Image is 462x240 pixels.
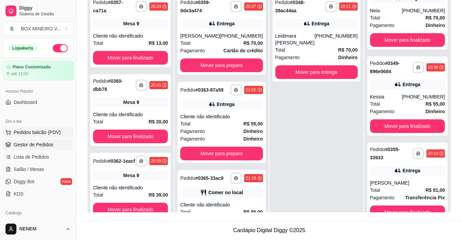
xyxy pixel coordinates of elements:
[338,55,358,60] strong: Dinheiro
[3,3,74,19] a: DiggySistema de Gestão
[370,194,395,201] span: Pagamento
[3,97,74,108] a: Dashboard
[9,25,15,32] span: B
[14,178,35,185] span: Diggy Bot
[402,81,420,88] div: Entrega
[370,119,445,133] button: Mover para finalizado
[428,151,438,156] div: 20:14
[93,118,103,125] span: Total
[275,54,300,61] span: Pagamento
[425,15,445,21] strong: R$ 70,00
[195,175,224,181] strong: # 0365-33ac9
[370,61,400,74] strong: # 0349-896e0684
[405,195,445,200] strong: Transferência Pix
[370,205,445,219] button: Mover para finalizado
[3,164,74,175] a: Salão / Mesas
[425,109,445,114] strong: Dinheiro
[180,201,263,208] div: Cliente não identificado
[243,136,263,142] strong: Dinheiro
[275,46,286,54] span: Total
[180,87,195,93] span: Pedido
[93,191,103,199] span: Total
[370,33,445,47] button: Mover para finalizado
[208,189,243,196] div: Comer no local
[338,47,358,53] strong: R$ 70,00
[217,20,235,27] div: Entrega
[149,119,168,124] strong: R$ 20,00
[180,32,220,39] div: [PERSON_NAME]
[123,172,135,179] span: Mesa
[246,175,256,181] div: 21:19
[220,32,263,39] div: [PHONE_NUMBER]
[3,61,74,80] a: Plano Customizadoaté 11/10
[370,22,395,29] span: Pagamento
[370,147,400,160] strong: # 0355-33933
[19,5,71,11] span: Diggy
[312,20,329,27] div: Entrega
[180,135,205,143] span: Pagamento
[151,82,161,88] div: 20:41
[370,14,380,22] span: Total
[315,32,358,46] div: [PHONE_NUMBER]
[370,93,402,100] div: Kessia
[108,158,135,164] strong: # 0362-1eacf
[14,154,49,160] span: Lista de Pedidos
[180,128,205,135] span: Pagamento
[93,203,168,216] button: Mover para finalizado
[180,47,205,54] span: Pagamento
[217,101,235,108] div: Entrega
[77,221,462,240] footer: Cardápio Digital Diggy © 2025
[19,11,71,17] span: Sistema de Gestão
[3,116,74,127] div: Dia a dia
[3,188,74,199] a: KDS
[93,78,123,92] strong: # 0360-dbb78
[93,78,108,84] span: Pedido
[14,141,53,148] span: Gestor de Pedidos
[341,4,351,9] div: 19:21
[13,65,51,70] article: Plano Customizado
[93,32,168,39] div: Cliente não identificado
[370,179,445,186] div: [PERSON_NAME]
[180,175,195,181] span: Pedido
[136,20,139,27] div: 9
[3,22,74,36] button: Select a team
[425,101,445,107] strong: R$ 55,00
[243,209,263,215] strong: R$ 86,00
[11,71,28,77] article: até 11/10
[93,111,168,118] div: Cliente não identificado
[370,147,385,152] span: Pedido
[425,23,445,28] strong: Dinheiro
[3,86,74,97] div: Acesso Rápido
[149,40,168,46] strong: R$ 13,00
[93,39,103,47] span: Total
[246,4,256,9] div: 20:37
[428,65,438,70] div: 19:34
[21,25,61,32] div: BOX MINEIRO V ...
[3,208,74,218] div: Catálogo
[370,100,380,108] span: Total
[3,221,74,237] button: NENEM
[243,40,263,46] strong: R$ 70,00
[402,167,420,174] div: Entrega
[93,158,108,164] span: Pedido
[149,192,168,198] strong: R$ 39,00
[136,172,139,179] div: 9
[180,208,190,216] span: Total
[246,87,256,93] div: 21:02
[3,176,74,187] a: Diggy Botnovo
[180,147,263,160] button: Mover para preparo
[53,44,68,52] button: Alterar Status
[136,99,139,106] div: 9
[402,93,445,100] div: [PHONE_NUMBER]
[9,44,37,52] div: Loja aberta
[275,32,315,46] div: Leidimara [PERSON_NAME]
[93,130,168,143] button: Mover para finalizado
[14,166,44,173] span: Salão / Mesas
[151,158,161,164] div: 20:59
[370,61,385,66] span: Pedido
[3,151,74,162] a: Lista de Pedidos
[14,99,37,106] span: Dashboard
[151,4,161,9] div: 20:24
[180,58,263,72] button: Mover para preparo
[223,48,263,53] strong: Cartão de crédito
